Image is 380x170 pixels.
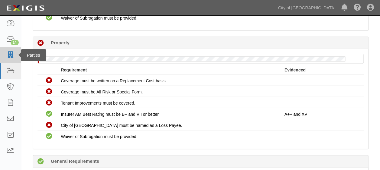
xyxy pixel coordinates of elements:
[61,112,158,117] span: Insurer AM Best Rating must be B+ and VII or better
[354,4,361,11] i: Help Center - Complianz
[37,40,44,46] i: Non-Compliant 85 days (since 07/08/2025)
[46,133,52,140] i: Compliant
[5,3,46,14] img: logo-5460c22ac91f19d4615b14bd174203de0afe785f0fc80cf4dbbc73dc1793850b.png
[61,134,137,139] span: Waiver of Subrogation must be provided.
[284,111,359,117] p: A++ and XV
[61,78,167,83] span: Coverage must be written on a Replacement Cost basis.
[37,159,44,165] i: Compliant 107 days (since 06/16/2025)
[21,49,46,61] div: Parties
[46,122,52,128] i: Non-Compliant
[11,40,19,45] div: 14
[46,100,52,106] i: Non-Compliant
[51,158,99,164] b: General Requirements
[61,90,143,94] span: Coverage must be All Risk or Special Form.
[284,68,306,72] strong: Evidenced
[46,111,52,117] i: Compliant
[61,101,135,105] span: Tenant Improvements must be covered.
[46,89,52,95] i: Non-Compliant
[275,2,338,14] a: City of [GEOGRAPHIC_DATA]
[61,16,137,20] span: Waiver of Subrogation must be provided.
[46,15,52,21] i: Compliant
[61,123,182,128] span: City of [GEOGRAPHIC_DATA] must be named as a Loss Payee.
[46,77,52,84] i: Non-Compliant
[51,39,70,46] b: Property
[61,68,87,72] strong: Requirement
